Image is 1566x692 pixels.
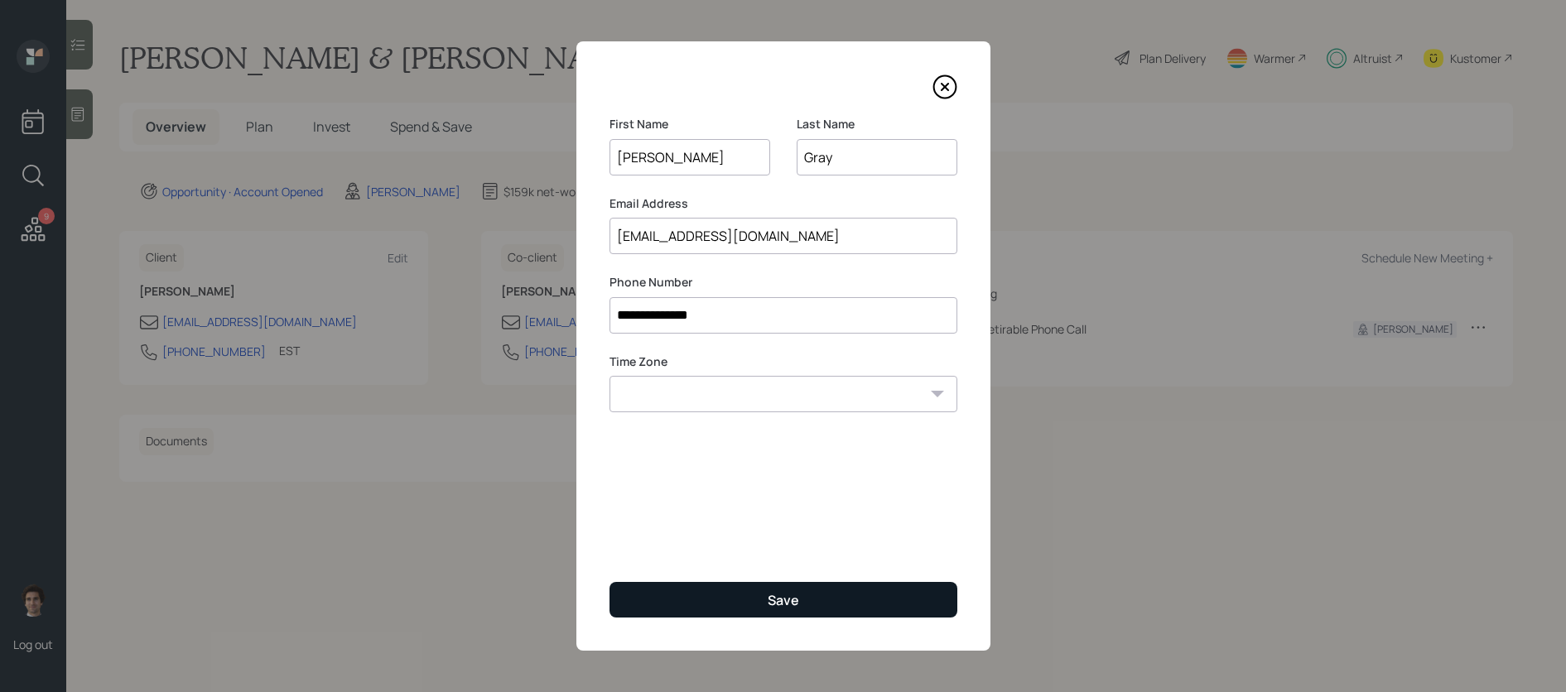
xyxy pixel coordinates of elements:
button: Save [610,582,957,618]
label: Phone Number [610,274,957,291]
label: First Name [610,116,770,132]
label: Email Address [610,195,957,212]
label: Last Name [797,116,957,132]
div: Save [768,591,799,609]
label: Time Zone [610,353,957,370]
